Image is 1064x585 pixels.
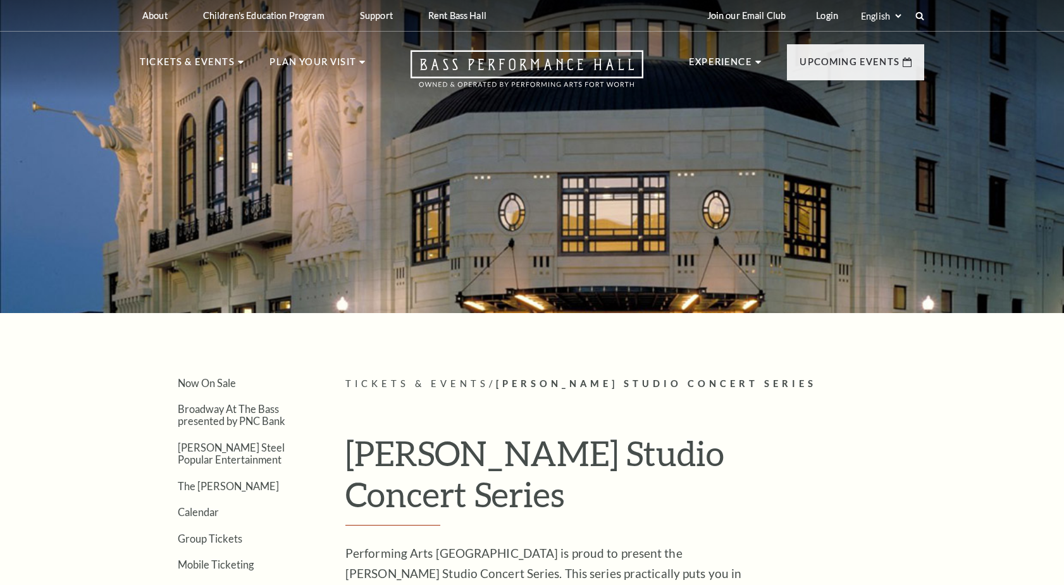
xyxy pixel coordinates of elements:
[178,403,285,427] a: Broadway At The Bass presented by PNC Bank
[178,506,219,518] a: Calendar
[269,54,356,77] p: Plan Your Visit
[428,10,486,21] p: Rent Bass Hall
[858,10,903,22] select: Select:
[178,480,279,492] a: The [PERSON_NAME]
[800,54,900,77] p: Upcoming Events
[178,558,254,570] a: Mobile Ticketing
[496,378,817,389] span: [PERSON_NAME] Studio Concert Series
[345,433,757,526] h1: [PERSON_NAME] Studio Concert Series
[178,377,236,389] a: Now On Sale
[345,378,489,389] span: Tickets & Events
[178,441,285,465] a: [PERSON_NAME] Steel Popular Entertainment
[178,533,242,545] a: Group Tickets
[689,54,752,77] p: Experience
[345,376,924,392] p: /
[360,10,393,21] p: Support
[140,54,235,77] p: Tickets & Events
[142,10,168,21] p: About
[203,10,325,21] p: Children's Education Program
